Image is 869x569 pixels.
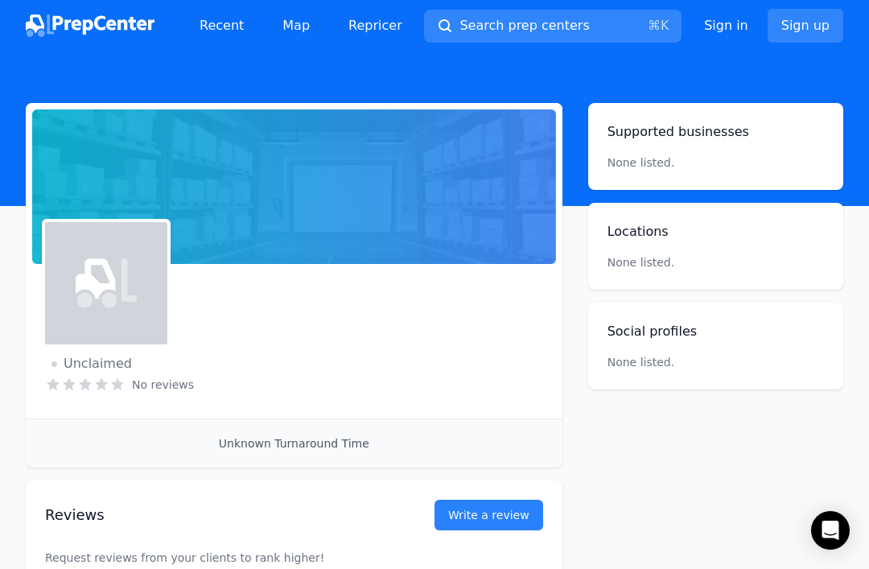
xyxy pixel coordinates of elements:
h2: Social profiles [607,322,824,341]
h2: Locations [607,222,824,241]
span: No reviews [132,377,194,393]
p: None listed. [607,254,824,270]
button: Search prep centers⌘K [424,10,682,43]
a: Write a review [434,500,543,530]
a: Repricer [336,10,415,42]
a: Sign up [768,9,843,43]
img: icon-light.svg [76,253,137,314]
a: Recent [187,10,257,42]
span: Unknown Turnaround Time [219,437,369,450]
p: None listed. [607,354,675,370]
h2: Supported businesses [607,122,824,142]
h2: Reviews [45,504,383,526]
kbd: K [661,18,669,33]
a: Map [270,10,323,42]
kbd: ⌘ [648,18,661,33]
a: Sign in [704,16,748,35]
span: Search prep centers [459,16,589,35]
img: PrepCenter [26,14,154,37]
span: Unclaimed [51,354,132,373]
p: None listed. [607,155,675,171]
div: Open Intercom Messenger [811,511,850,550]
